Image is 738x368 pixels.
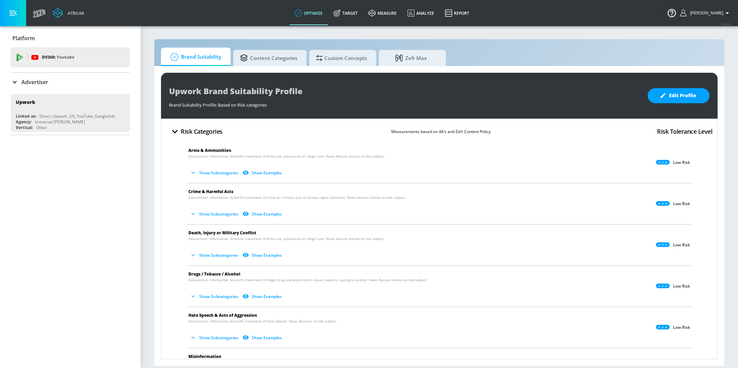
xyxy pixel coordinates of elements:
div: Linked as: [16,113,36,119]
div: UpworkLinked as:Direct_Upwork _US_YouTube_GoogleAdsAgency:Universal [PERSON_NAME]Vertical:Other [11,94,130,132]
span: Edit Profile [661,91,696,100]
button: Show Examples [241,291,284,302]
span: login as: stephanie.wolklin@zefr.com [687,11,723,15]
a: Atrium [53,8,84,18]
button: Open Resource Center [662,3,681,22]
button: Show Subcategories [188,332,241,343]
span: Drugs / Tobacco / Alcohol [188,271,240,277]
div: Other [36,125,47,130]
p: Low Risk [673,201,690,206]
span: Custom Concepts [316,50,367,66]
span: Misinformation [188,354,221,359]
p: Youtube [57,54,74,61]
a: Report [439,1,475,25]
button: Show Subcategories [188,167,241,178]
p: DV360: [42,54,74,61]
span: Educational, Informative, Scientific treatment of Arms use, possession or illegal sale. News feat... [188,236,385,241]
span: Arms & Ammunition [188,147,231,153]
p: Low Risk [673,325,690,330]
h4: Risk Categories [181,127,223,136]
button: Show Examples [241,208,284,220]
span: Brand Suitability [168,49,221,65]
button: [PERSON_NAME] [680,9,731,17]
button: Show Examples [241,250,284,261]
span: Hate Speech & Acts of Aggression [188,312,257,318]
p: Low Risk [673,242,690,248]
p: Low Risk [673,160,690,165]
div: Atrium [65,10,84,16]
div: DV360: Youtube [11,47,130,67]
span: Death, Injury or Military Conflict [188,230,256,236]
span: Educational, Informative, Scientific treatment of Arms use, possession or illegal sale. News feat... [188,154,385,159]
span: Zefr Max [386,50,436,66]
p: Measurements based on 4A’s and Zefr Content Policy [391,128,491,135]
span: Educational, Informative, Scientific treatment of illegal drug use/prescription abuse, tobacco, v... [188,278,428,283]
div: Vertical: [16,125,33,130]
span: Content Categories [240,50,297,66]
div: Upwork [16,99,35,105]
button: Show Subcategories [188,291,241,302]
button: Show Subcategories [188,250,241,261]
div: Universal [PERSON_NAME] [35,119,85,125]
button: Show Examples [241,332,284,343]
p: Advertiser [21,78,48,86]
div: Direct_Upwork _US_YouTube_GoogleAds [39,113,115,119]
span: Educational, Informative, Scientific treatment of crime or criminal acts or human rights violatio... [188,195,406,200]
button: Risk Categories [166,124,225,139]
button: Show Examples [241,167,284,178]
span: Educational, Informative, Scientific treatment of Hate Speech. News features on the subject. [188,319,337,324]
button: Show Subcategories [188,208,241,220]
div: Platform [11,29,130,48]
div: Brand Suitability Profile: Based on Risk categories [169,99,641,108]
div: Agency: [16,119,31,125]
a: Analyze [402,1,439,25]
a: Target [328,1,363,25]
span: v 4.28.0 [722,22,731,26]
p: Platform [12,35,35,42]
div: Advertiser [11,73,130,91]
a: optimize [290,1,328,25]
button: Edit Profile [648,88,710,103]
span: Crime & Harmful Acts [188,189,233,194]
p: Low Risk [673,284,690,289]
a: measure [363,1,402,25]
h4: Risk Tolerance Level [657,127,712,136]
